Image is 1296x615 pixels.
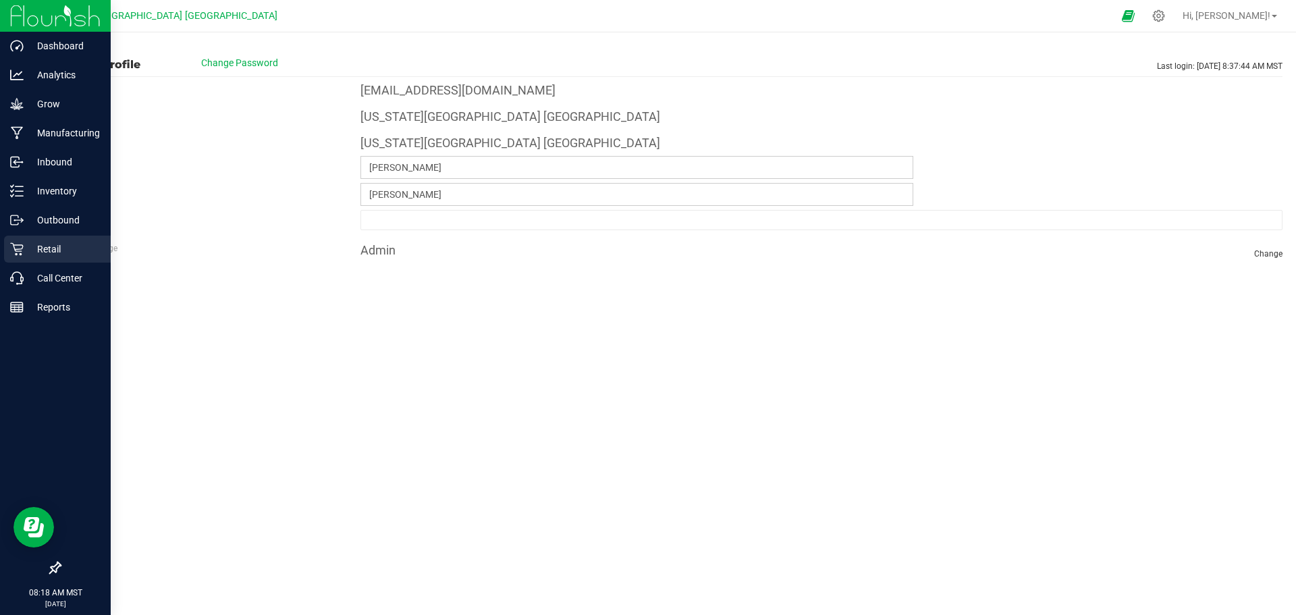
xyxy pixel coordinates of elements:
div: Manage settings [1150,9,1167,22]
span: Change [1254,248,1282,260]
p: Manufacturing [24,125,105,141]
p: Retail [24,241,105,257]
button: Change Password [172,51,307,74]
input: Format: (999) 999-9999 [360,210,1283,230]
inline-svg: Call Center [10,271,24,285]
inline-svg: Inbound [10,155,24,169]
p: Call Center [24,270,105,286]
h4: [EMAIL_ADDRESS][DOMAIN_NAME] [360,84,556,97]
inline-svg: Grow [10,97,24,111]
p: Inventory [24,183,105,199]
h4: [US_STATE][GEOGRAPHIC_DATA] [GEOGRAPHIC_DATA] [360,110,660,124]
inline-svg: Dashboard [10,39,24,53]
span: Hi, [PERSON_NAME]! [1183,10,1270,21]
inline-svg: Retail [10,242,24,256]
inline-svg: Reports [10,300,24,314]
p: Grow [24,96,105,112]
span: Change Password [201,57,278,68]
p: [DATE] [6,599,105,609]
p: Dashboard [24,38,105,54]
inline-svg: Inventory [10,184,24,198]
h4: [US_STATE][GEOGRAPHIC_DATA] [GEOGRAPHIC_DATA] [360,136,1283,150]
span: Last login: [DATE] 8:37:44 AM MST [1157,60,1282,72]
inline-svg: Outbound [10,213,24,227]
p: 08:18 AM MST [6,587,105,599]
iframe: Resource center [13,507,54,547]
p: Outbound [24,212,105,228]
inline-svg: Analytics [10,68,24,82]
p: Inbound [24,154,105,170]
p: Analytics [24,67,105,83]
inline-svg: Manufacturing [10,126,24,140]
span: [US_STATE][GEOGRAPHIC_DATA] [GEOGRAPHIC_DATA] [39,10,277,22]
h4: Admin [360,244,1283,257]
span: Open Ecommerce Menu [1113,3,1143,29]
p: Reports [24,299,105,315]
